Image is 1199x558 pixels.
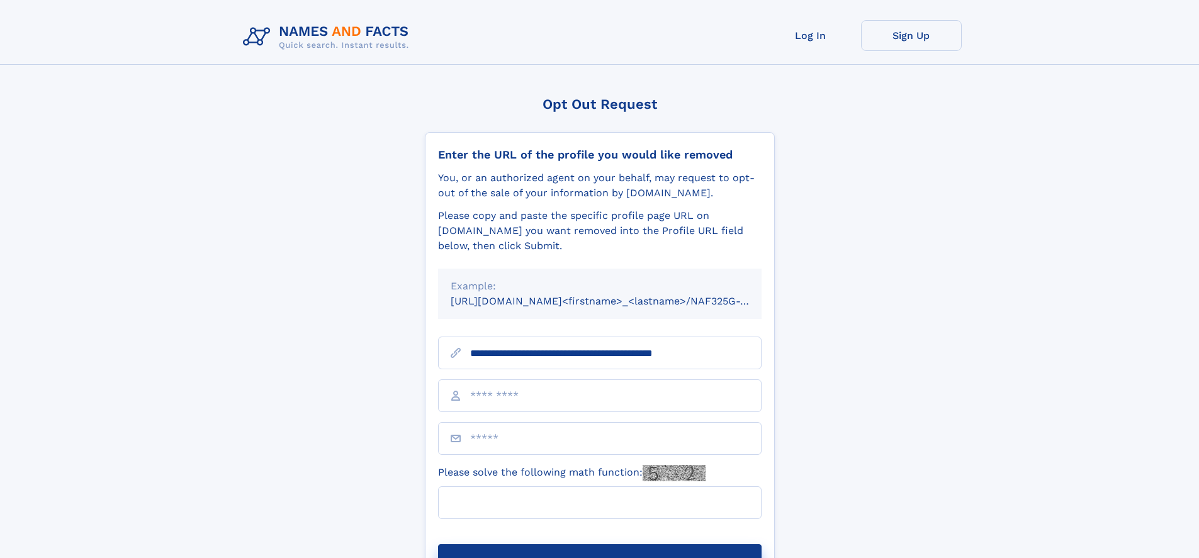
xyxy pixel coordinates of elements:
div: Opt Out Request [425,96,775,112]
a: Sign Up [861,20,962,51]
div: Example: [451,279,749,294]
a: Log In [760,20,861,51]
div: You, or an authorized agent on your behalf, may request to opt-out of the sale of your informatio... [438,170,762,201]
img: Logo Names and Facts [238,20,419,54]
div: Enter the URL of the profile you would like removed [438,148,762,162]
small: [URL][DOMAIN_NAME]<firstname>_<lastname>/NAF325G-xxxxxxxx [451,295,785,307]
label: Please solve the following math function: [438,465,706,481]
div: Please copy and paste the specific profile page URL on [DOMAIN_NAME] you want removed into the Pr... [438,208,762,254]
